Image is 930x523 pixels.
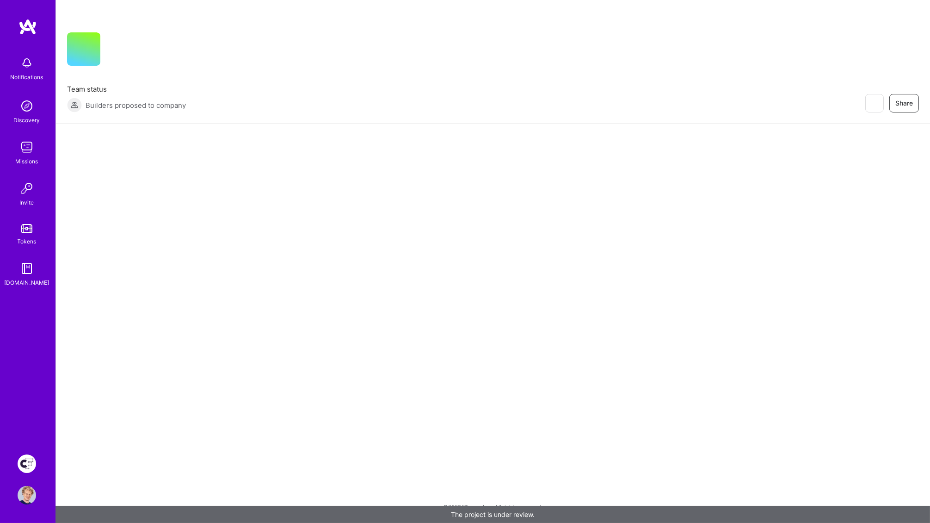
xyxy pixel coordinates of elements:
[11,72,43,82] div: Notifications
[18,54,36,72] img: bell
[21,224,32,233] img: tokens
[20,198,34,207] div: Invite
[15,455,38,473] a: Creative Fabrica Project Team
[18,259,36,278] img: guide book
[18,486,36,504] img: User Avatar
[870,100,878,107] i: icon EyeClosed
[111,47,119,55] i: icon CompanyGray
[18,19,37,35] img: logo
[18,237,37,246] div: Tokens
[18,179,36,198] img: Invite
[895,99,913,108] span: Share
[16,156,38,166] div: Missions
[889,94,919,112] button: Share
[5,278,49,287] div: [DOMAIN_NAME]
[18,97,36,115] img: discovery
[14,115,40,125] div: Discovery
[67,98,82,112] img: Builders proposed to company
[86,100,186,110] span: Builders proposed to company
[15,486,38,504] a: User Avatar
[67,84,186,94] span: Team status
[18,138,36,156] img: teamwork
[55,506,930,523] div: The project is under review.
[18,455,36,473] img: Creative Fabrica Project Team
